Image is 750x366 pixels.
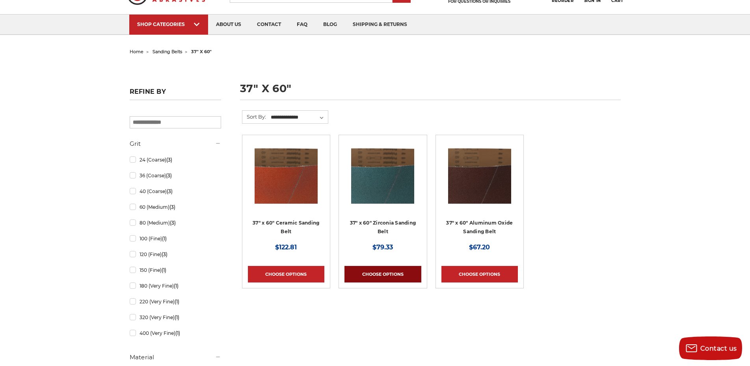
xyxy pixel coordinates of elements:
a: 80 (Medium) [130,216,221,230]
a: 40 (Coarse) [130,184,221,198]
span: (1) [162,267,166,273]
span: $79.33 [372,243,393,251]
a: 180 (Very Fine) [130,279,221,293]
span: $67.20 [469,243,490,251]
a: 60 (Medium) [130,200,221,214]
span: (1) [175,314,179,320]
span: (3) [166,157,172,163]
select: Sort By: [270,111,328,123]
a: Choose Options [248,266,324,282]
a: home [130,49,143,54]
span: (1) [162,236,167,242]
a: Choose Options [441,266,518,282]
span: (1) [174,283,179,289]
a: 37" x 60" Aluminum Oxide Sanding Belt [441,141,518,217]
a: 220 (Very Fine) [130,295,221,308]
a: 100 (Fine) [130,232,221,245]
span: $122.81 [275,243,297,251]
span: (3) [169,204,175,210]
h5: Refine by [130,88,221,100]
a: 37" x 60" Ceramic Sanding Belt [248,141,324,217]
a: about us [208,15,249,35]
a: faq [289,15,315,35]
button: Contact us [679,336,742,360]
a: Choose Options [344,266,421,282]
span: (3) [170,220,176,226]
a: 36 (Coarse) [130,169,221,182]
span: (1) [175,330,180,336]
span: (3) [167,188,173,194]
a: shipping & returns [345,15,415,35]
span: (3) [162,251,167,257]
label: Sort By: [242,111,266,123]
span: Contact us [700,345,737,352]
h5: Material [130,353,221,362]
span: 37" x 60" [191,49,212,54]
span: (3) [166,173,172,178]
span: (1) [175,299,179,305]
a: 37" x 60" Zirconia Sanding Belt [344,141,421,217]
h5: Grit [130,139,221,149]
a: 37" x 60" Zirconia Sanding Belt [350,220,416,235]
a: blog [315,15,345,35]
a: 150 (Fine) [130,263,221,277]
a: 120 (Fine) [130,247,221,261]
div: SHOP CATEGORIES [137,21,200,27]
a: contact [249,15,289,35]
img: 37" x 60" Zirconia Sanding Belt [351,141,414,204]
a: 37" x 60" Aluminum Oxide Sanding Belt [446,220,513,235]
a: 320 (Very Fine) [130,310,221,324]
a: 37" x 60" Ceramic Sanding Belt [253,220,319,235]
img: 37" x 60" Ceramic Sanding Belt [255,141,318,204]
img: 37" x 60" Aluminum Oxide Sanding Belt [448,141,511,204]
a: 400 (Very Fine) [130,326,221,340]
a: 24 (Coarse) [130,153,221,167]
a: sanding belts [153,49,182,54]
h1: 37" x 60" [240,83,621,100]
